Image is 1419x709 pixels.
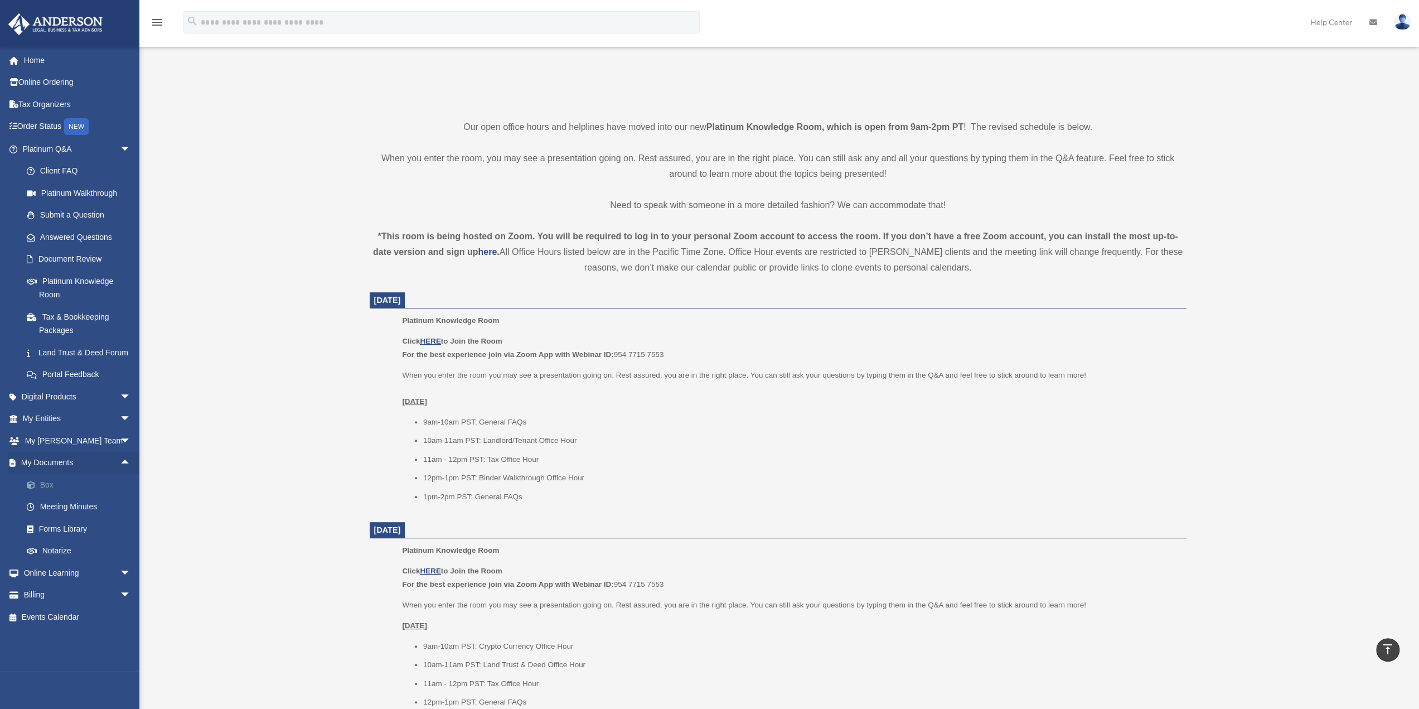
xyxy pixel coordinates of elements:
a: Notarize [16,540,148,562]
u: [DATE] [402,621,427,630]
a: Land Trust & Deed Forum [16,341,148,364]
span: arrow_drop_down [120,408,142,431]
a: Events Calendar [8,606,148,628]
span: arrow_drop_down [120,138,142,161]
strong: . [497,247,499,257]
a: Home [8,49,148,71]
a: Forms Library [16,518,148,540]
a: Answered Questions [16,226,148,248]
a: HERE [420,567,440,575]
a: My Documentsarrow_drop_up [8,452,148,474]
strong: *This room is being hosted on Zoom. You will be required to log in to your personal Zoom account ... [373,231,1178,257]
li: 12pm-1pm PST: Binder Walkthrough Office Hour [423,471,1179,485]
a: Online Learningarrow_drop_down [8,562,148,584]
span: arrow_drop_down [120,584,142,607]
a: vertical_align_top [1376,638,1399,662]
span: arrow_drop_down [120,385,142,408]
a: Platinum Q&Aarrow_drop_down [8,138,148,160]
a: Tax Organizers [8,93,148,115]
p: Need to speak with someone in a more detailed fashion? We can accommodate that! [370,197,1186,213]
a: Platinum Walkthrough [16,182,148,204]
strong: Platinum Knowledge Room, which is open from 9am-2pm PT [706,122,963,132]
div: All Office Hours listed below are in the Pacific Time Zone. Office Hour events are restricted to ... [370,229,1186,276]
span: Platinum Knowledge Room [402,316,499,325]
a: My Entitiesarrow_drop_down [8,408,148,430]
img: User Pic [1394,14,1411,30]
li: 11am - 12pm PST: Tax Office Hour [423,453,1179,466]
span: arrow_drop_down [120,562,142,585]
b: Click to Join the Room [402,337,502,345]
a: Meeting Minutes [16,496,148,518]
a: Platinum Knowledge Room [16,270,142,306]
a: Portal Feedback [16,364,148,386]
li: 9am-10am PST: General FAQs [423,416,1179,429]
a: My [PERSON_NAME] Teamarrow_drop_down [8,430,148,452]
a: Box [16,474,148,496]
span: arrow_drop_down [120,430,142,452]
li: 12pm-1pm PST: General FAQs [423,696,1179,709]
a: Billingarrow_drop_down [8,584,148,606]
p: 954 7715 7553 [402,335,1178,361]
a: Order StatusNEW [8,115,148,138]
div: NEW [64,118,89,135]
a: Online Ordering [8,71,148,94]
li: 10am-11am PST: Landlord/Tenant Office Hour [423,434,1179,447]
p: When you enter the room you may see a presentation going on. Rest assured, you are in the right p... [402,369,1178,408]
p: When you enter the room you may see a presentation going on. Rest assured, you are in the right p... [402,599,1178,612]
u: [DATE] [402,397,427,406]
a: Digital Productsarrow_drop_down [8,385,148,408]
span: arrow_drop_up [120,452,142,475]
img: Anderson Advisors Platinum Portal [5,13,106,35]
span: Platinum Knowledge Room [402,546,499,554]
b: Click to Join the Room [402,567,502,575]
li: 11am - 12pm PST: Tax Office Hour [423,677,1179,691]
b: For the best experience join via Zoom App with Webinar ID: [402,350,613,359]
li: 10am-11am PST: Land Trust & Deed Office Hour [423,658,1179,672]
i: search [186,15,198,27]
a: Tax & Bookkeeping Packages [16,306,148,341]
a: Client FAQ [16,160,148,182]
a: HERE [420,337,440,345]
a: Submit a Question [16,204,148,226]
a: Document Review [16,248,148,271]
p: Our open office hours and helplines have moved into our new ! The revised schedule is below. [370,119,1186,135]
span: [DATE] [374,525,401,534]
p: 954 7715 7553 [402,565,1178,591]
p: When you enter the room, you may see a presentation going on. Rest assured, you are in the right ... [370,151,1186,182]
a: menu [151,20,164,29]
li: 1pm-2pm PST: General FAQs [423,490,1179,504]
span: [DATE] [374,296,401,305]
a: here [478,247,497,257]
i: vertical_align_top [1381,643,1394,656]
li: 9am-10am PST: Crypto Currency Office Hour [423,640,1179,653]
b: For the best experience join via Zoom App with Webinar ID: [402,580,613,589]
i: menu [151,16,164,29]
